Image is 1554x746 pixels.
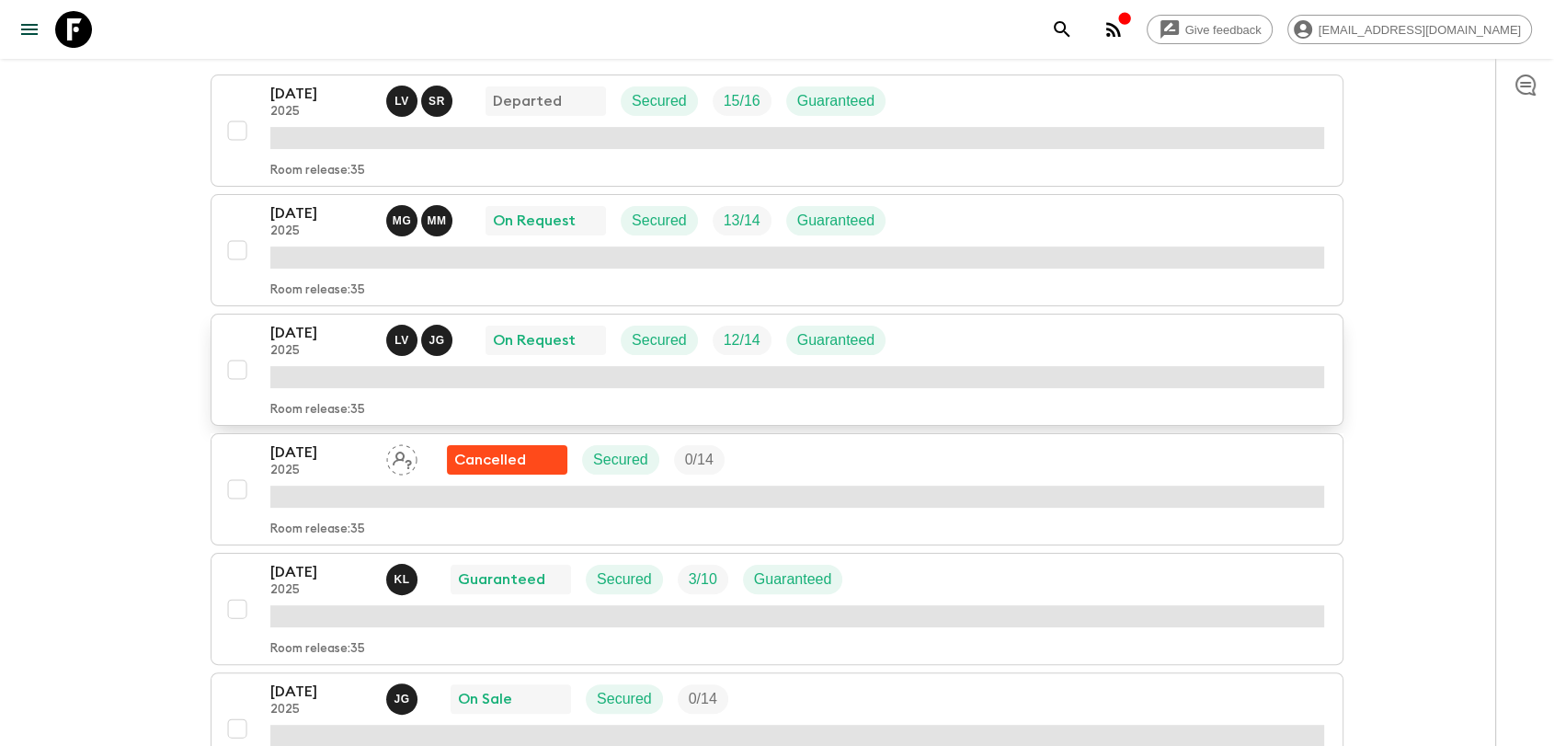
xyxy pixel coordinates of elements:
p: M M [427,213,446,228]
p: Cancelled [454,449,526,471]
p: K L [394,572,409,587]
p: [DATE] [270,681,371,703]
p: J G [428,333,444,348]
p: Room release: 35 [270,283,365,298]
div: Trip Fill [674,445,725,475]
p: [DATE] [270,322,371,344]
p: [DATE] [270,202,371,224]
p: 2025 [270,224,371,239]
p: 2025 [270,583,371,598]
button: menu [11,11,48,48]
a: Give feedback [1147,15,1273,44]
p: Guaranteed [797,329,875,351]
p: Secured [632,329,687,351]
span: [EMAIL_ADDRESS][DOMAIN_NAME] [1308,23,1531,37]
p: Departed [493,90,562,112]
button: [DATE]2025Marcella Granatiere, Matias MolinaOn RequestSecuredTrip FillGuaranteedRoom release:35 [211,194,1343,306]
div: Secured [621,86,698,116]
p: Room release: 35 [270,522,365,537]
p: M G [393,213,412,228]
div: Secured [586,684,663,714]
p: 15 / 16 [724,90,760,112]
button: MGMM [386,205,456,236]
span: Marcella Granatiere, Matias Molina [386,211,456,225]
p: 0 / 14 [689,688,717,710]
button: [DATE]2025Karen LeivaGuaranteedSecuredTrip FillGuaranteedRoom release:35 [211,553,1343,665]
div: Flash Pack cancellation [447,445,567,475]
p: 12 / 14 [724,329,760,351]
span: Assign pack leader [386,450,417,465]
p: 13 / 14 [724,210,760,232]
div: Secured [582,445,659,475]
p: On Request [493,210,576,232]
button: KL [386,564,421,595]
span: Karen Leiva [386,569,421,584]
p: [DATE] [270,561,371,583]
div: Secured [586,565,663,594]
p: 3 / 10 [689,568,717,591]
div: Trip Fill [678,565,728,594]
p: J G [394,692,409,706]
button: [DATE]2025Lucas Valentim, Jessica GiachelloOn RequestSecuredTrip FillGuaranteedRoom release:35 [211,314,1343,426]
p: Guaranteed [754,568,832,591]
span: Jeronimo Granados [386,689,421,704]
div: Trip Fill [713,206,771,235]
div: [EMAIL_ADDRESS][DOMAIN_NAME] [1287,15,1532,44]
p: On Sale [458,688,512,710]
div: Trip Fill [713,326,771,355]
p: Room release: 35 [270,164,365,178]
p: Secured [593,449,648,471]
p: Secured [597,688,652,710]
p: Guaranteed [797,210,875,232]
p: Secured [597,568,652,591]
div: Trip Fill [713,86,771,116]
p: Guaranteed [458,568,545,591]
p: Secured [632,210,687,232]
button: LVJG [386,325,456,356]
p: [DATE] [270,442,371,464]
button: JG [386,683,421,715]
button: [DATE]2025Lucas Valentim, Sol RodriguezDepartedSecuredTrip FillGuaranteedRoom release:35 [211,75,1343,187]
p: On Request [493,329,576,351]
p: 2025 [270,464,371,478]
div: Secured [621,206,698,235]
p: Room release: 35 [270,403,365,418]
p: Guaranteed [797,90,875,112]
p: 0 / 14 [685,449,714,471]
span: Lucas Valentim, Jessica Giachello [386,330,456,345]
p: 2025 [270,703,371,717]
p: 2025 [270,344,371,359]
span: Lucas Valentim, Sol Rodriguez [386,91,456,106]
p: Room release: 35 [270,642,365,657]
p: L V [394,333,409,348]
p: 2025 [270,105,371,120]
button: search adventures [1044,11,1080,48]
span: Give feedback [1175,23,1272,37]
div: Trip Fill [678,684,728,714]
p: [DATE] [270,83,371,105]
p: Secured [632,90,687,112]
div: Secured [621,326,698,355]
button: [DATE]2025Assign pack leaderFlash Pack cancellationSecuredTrip FillRoom release:35 [211,433,1343,545]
